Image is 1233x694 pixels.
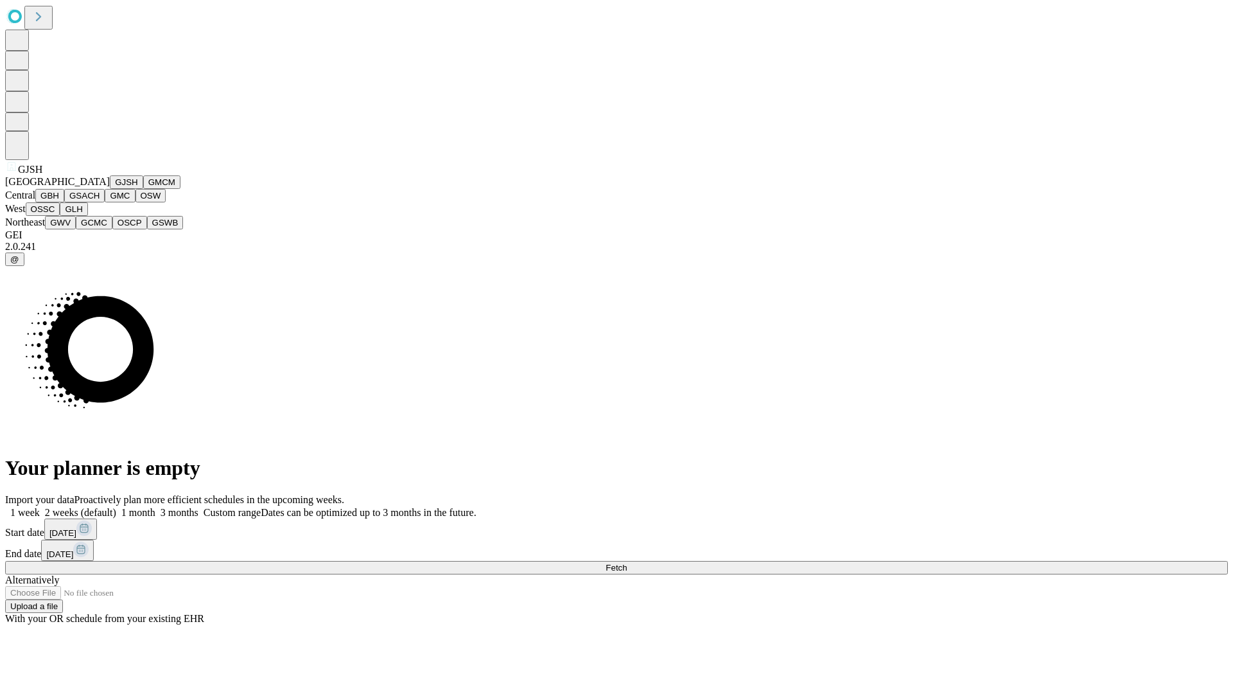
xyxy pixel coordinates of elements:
[74,494,344,505] span: Proactively plan more efficient schedules in the upcoming weeks.
[10,254,19,264] span: @
[5,561,1228,574] button: Fetch
[35,189,64,202] button: GBH
[5,540,1228,561] div: End date
[5,176,110,187] span: [GEOGRAPHIC_DATA]
[110,175,143,189] button: GJSH
[261,507,476,518] span: Dates can be optimized up to 3 months in the future.
[5,456,1228,480] h1: Your planner is empty
[161,507,198,518] span: 3 months
[5,229,1228,241] div: GEI
[76,216,112,229] button: GCMC
[606,563,627,573] span: Fetch
[147,216,184,229] button: GSWB
[105,189,135,202] button: GMC
[5,494,74,505] span: Import your data
[121,507,155,518] span: 1 month
[112,216,147,229] button: OSCP
[5,203,26,214] span: West
[136,189,166,202] button: OSW
[5,613,204,624] span: With your OR schedule from your existing EHR
[41,540,94,561] button: [DATE]
[5,600,63,613] button: Upload a file
[49,528,76,538] span: [DATE]
[18,164,42,175] span: GJSH
[46,549,73,559] span: [DATE]
[5,241,1228,253] div: 2.0.241
[60,202,87,216] button: GLH
[64,189,105,202] button: GSACH
[5,190,35,200] span: Central
[44,519,97,540] button: [DATE]
[204,507,261,518] span: Custom range
[26,202,60,216] button: OSSC
[10,507,40,518] span: 1 week
[45,507,116,518] span: 2 weeks (default)
[5,217,45,227] span: Northeast
[143,175,180,189] button: GMCM
[5,574,59,585] span: Alternatively
[5,519,1228,540] div: Start date
[5,253,24,266] button: @
[45,216,76,229] button: GWV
